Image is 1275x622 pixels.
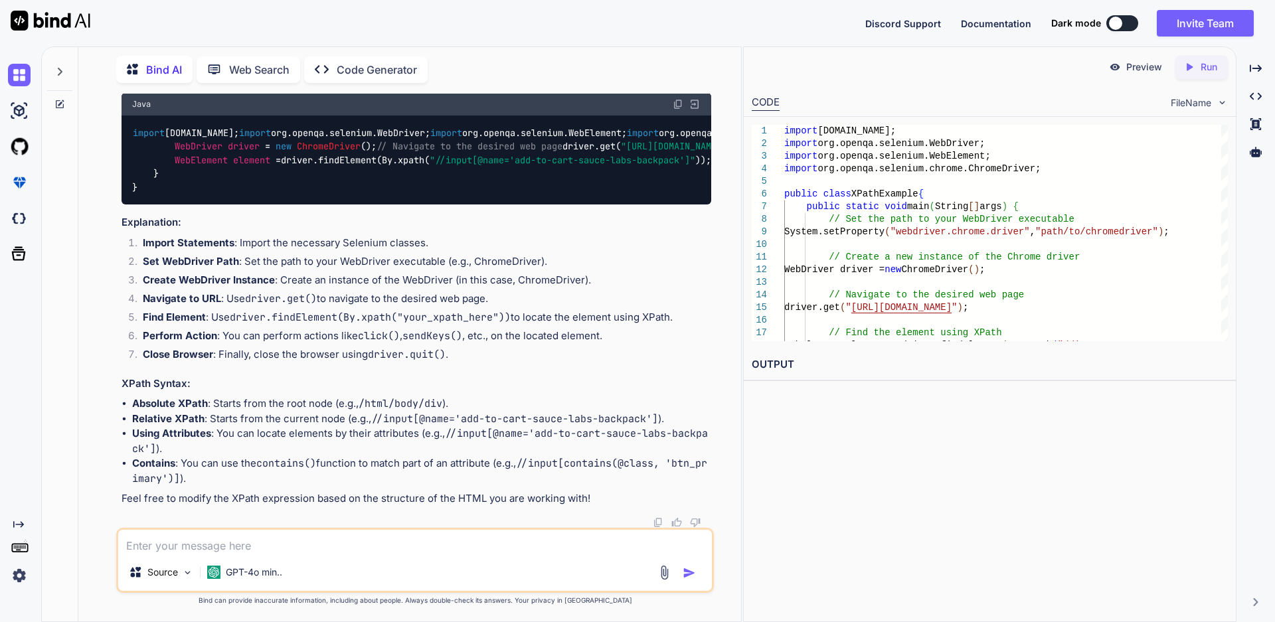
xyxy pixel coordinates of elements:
span: element [233,154,270,166]
code: driver.get() [245,292,317,305]
span: "//input [1057,340,1102,350]
span: FileName [1171,96,1211,110]
span: ChromeDriver [901,264,968,275]
div: 8 [752,213,767,226]
li: : Use to locate the element using XPath. [132,310,711,329]
span: Documentation [961,18,1031,29]
img: copy [653,517,663,528]
span: // Navigate to the desired web page [829,289,1024,300]
strong: Import Statements [143,236,234,249]
span: [ [968,201,974,212]
p: GPT-4o min.. [226,566,282,579]
img: githubLight [8,135,31,158]
span: ( [1052,340,1057,350]
div: 15 [752,301,767,314]
span: // Find the element using XPath [829,327,1001,338]
li: : Set the path to your WebDriver executable (e.g., ChromeDriver). [132,254,711,273]
span: class [823,189,851,199]
li: : Use to navigate to the desired web page. [132,291,711,310]
span: import [133,127,165,139]
span: ; [963,302,968,313]
span: "path/to/chromedriver" [1035,226,1158,237]
img: icon [683,566,696,580]
span: main [907,201,930,212]
code: contains() [256,457,316,470]
span: import [430,127,462,139]
span: ) [1001,201,1007,212]
div: 6 [752,188,767,200]
code: //input[contains(@class, 'btn_primary')] [132,457,707,485]
span: org.openqa.selenium.WebElement; [817,151,990,161]
li: : Starts from the root node (e.g., ). [132,396,711,412]
div: 9 [752,226,767,238]
div: 3 [752,150,767,163]
img: Pick Models [182,567,193,578]
h3: XPath Syntax: [122,376,711,392]
span: = [265,141,270,153]
img: GPT-4o mini [207,566,220,579]
img: like [671,517,682,528]
span: ] [974,201,979,212]
div: 18 [752,339,767,352]
div: 1 [752,125,767,137]
h3: Explanation: [122,215,711,230]
img: chevron down [1217,97,1228,108]
p: Run [1201,60,1217,74]
li: : You can perform actions like , , etc., on the located element. [132,329,711,347]
span: import [784,151,817,161]
img: attachment [657,565,672,580]
span: System.setProperty [784,226,885,237]
span: XPathExample [851,189,918,199]
p: Web Search [229,62,290,78]
div: 4 [752,163,767,175]
span: // Navigate to the desired web page [377,141,562,153]
span: ; [1163,226,1169,237]
span: ) [1158,226,1163,237]
img: chat [8,64,31,86]
div: 16 [752,314,767,327]
span: public [806,201,839,212]
span: "[URL][DOMAIN_NAME]" [621,141,727,153]
span: import [784,163,817,174]
span: String [935,201,968,212]
span: driver.get [784,302,840,313]
p: Code Generator [337,62,417,78]
div: 17 [752,327,767,339]
span: // Perform an action on the element (e.g., click) [711,154,972,166]
span: , [1029,226,1035,237]
img: Bind AI [11,11,90,31]
span: args [979,201,1002,212]
span: driver [228,141,260,153]
strong: Close Browser [143,348,213,360]
span: org.openqa.selenium.WebDriver; [817,138,985,149]
img: premium [8,171,31,194]
p: Bind can provide inaccurate information, including about people. Always double-check its answers.... [116,595,714,605]
img: preview [1109,61,1121,73]
span: ChromeDriver [297,141,361,153]
strong: Relative XPath [132,412,205,425]
strong: Using Attributes [132,427,211,439]
span: Dark mode [1051,17,1101,30]
div: 5 [752,175,767,188]
button: Invite Team [1157,10,1254,37]
strong: Contains [132,457,175,469]
li: : You can locate elements by their attributes (e.g., ). [132,426,711,456]
img: copy [673,99,683,110]
span: public [784,189,817,199]
li: : You can use the function to match part of an attribute (e.g., ). [132,456,711,486]
span: [URL][DOMAIN_NAME] [851,302,951,313]
span: static [845,201,879,212]
strong: Find Element [143,311,206,323]
span: "webdriver.chrome.driver" [890,226,1029,237]
img: ai-studio [8,100,31,122]
code: click() [358,329,400,343]
span: new [276,141,292,153]
span: " [952,302,957,313]
span: ( [1001,340,1007,350]
code: driver.quit() [368,348,446,361]
span: import [239,127,271,139]
div: 11 [752,251,767,264]
p: Preview [1126,60,1162,74]
span: void [885,201,907,212]
span: WebDriver [175,141,222,153]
